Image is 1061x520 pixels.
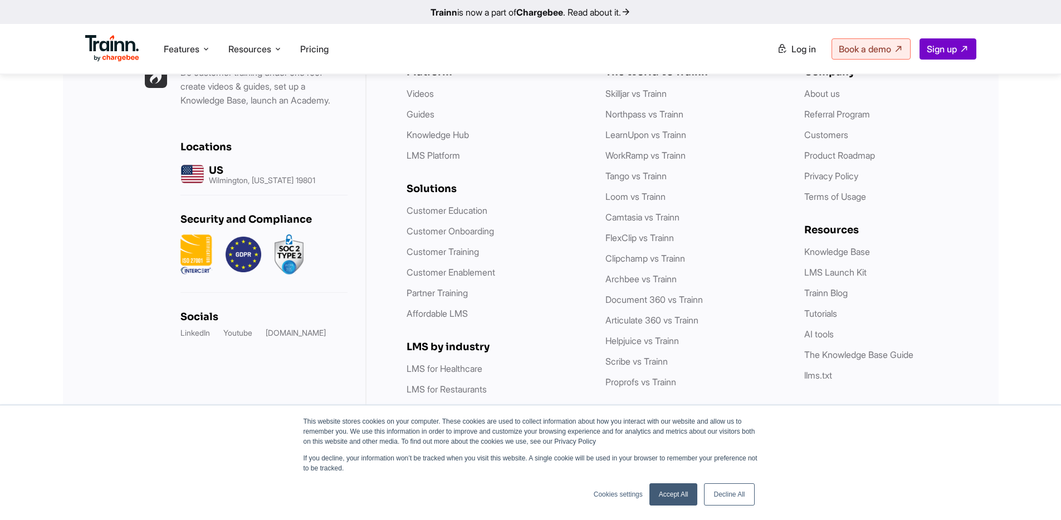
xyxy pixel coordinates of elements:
a: [DOMAIN_NAME] [266,327,326,339]
a: Log in [770,39,823,59]
a: LMS Platform [407,150,460,161]
a: Cookies settings [594,489,643,499]
a: Clipchamp vs Trainn [605,253,685,264]
a: Referral Program [804,109,870,120]
a: Articulate 360 vs Trainn [605,315,698,326]
a: The Knowledge Base Guide [804,349,913,360]
a: Tango vs Trainn [605,170,667,181]
h6: US [209,164,315,176]
img: soc2 [275,234,304,274]
a: Trainn Blog [804,287,848,298]
a: LinkedIn [180,327,210,339]
a: Sign up [920,38,976,60]
a: Decline All [704,483,754,506]
a: Product Roadmap [804,150,875,161]
b: Chargebee [516,7,563,18]
a: Pricing [300,43,329,55]
a: LearnUpon vs Trainn [605,129,686,140]
a: Document 360 vs Trainn [605,294,703,305]
a: Tutorials [804,308,837,319]
p: This website stores cookies on your computer. These cookies are used to collect information about... [304,416,758,447]
a: Privacy Policy [804,170,858,181]
p: Wilmington, [US_STATE] 19801 [209,176,315,184]
a: Customers [804,129,848,140]
span: Book a demo [839,43,891,55]
a: Helpjuice vs Trainn [605,335,679,346]
a: LMS for Restaurants [407,384,487,395]
a: Knowledge Base [804,246,870,257]
span: Sign up [927,43,957,55]
a: AI tools [804,328,834,340]
a: LMS Launch Kit [804,267,867,278]
a: Guides [407,109,434,120]
h6: Solutions [407,183,583,195]
a: Skilljar vs Trainn [605,88,667,99]
a: LMS for Healthcare [407,363,482,374]
a: Northpass vs Trainn [605,109,683,120]
a: Archbee vs Trainn [605,273,677,284]
a: Knowledge Hub [407,129,469,140]
h6: Resources [804,224,981,236]
img: GDPR.png [226,234,261,274]
img: Trainn | everything under one roof [145,66,167,88]
p: Do customer training under one roof — create videos & guides, set up a Knowledge Base, launch an ... [180,66,348,107]
a: Customer Training [407,246,479,257]
b: Trainn [431,7,457,18]
h6: Security and Compliance [180,213,348,225]
h6: Locations [180,141,348,153]
img: us headquarters [180,162,204,186]
a: About us [804,88,840,99]
a: Partner Training [407,287,468,298]
h6: Socials [180,311,348,323]
a: Book a demo [832,38,911,60]
a: Scribe vs Trainn [605,356,668,367]
a: WorkRamp vs Trainn [605,150,686,161]
a: Camtasia vs Trainn [605,212,679,223]
a: FlexClip vs Trainn [605,232,674,243]
a: Customer Education [407,205,487,216]
img: ISO [180,234,212,274]
a: Proprofs vs Trainn [605,376,676,387]
span: Features [164,43,199,55]
span: Log in [791,43,816,55]
a: Customer Onboarding [407,225,494,237]
a: Terms of Usage [804,191,866,202]
a: Customer Enablement [407,267,495,278]
a: Accept All [649,483,698,506]
span: Resources [228,43,271,55]
a: llms.txt [804,370,832,381]
img: Trainn Logo [85,35,140,62]
a: Videos [407,88,434,99]
a: Loom vs Trainn [605,191,666,202]
a: Youtube [223,327,252,339]
a: Affordable LMS [407,308,468,319]
p: If you decline, your information won’t be tracked when you visit this website. A single cookie wi... [304,453,758,473]
h6: LMS by industry [407,341,583,353]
